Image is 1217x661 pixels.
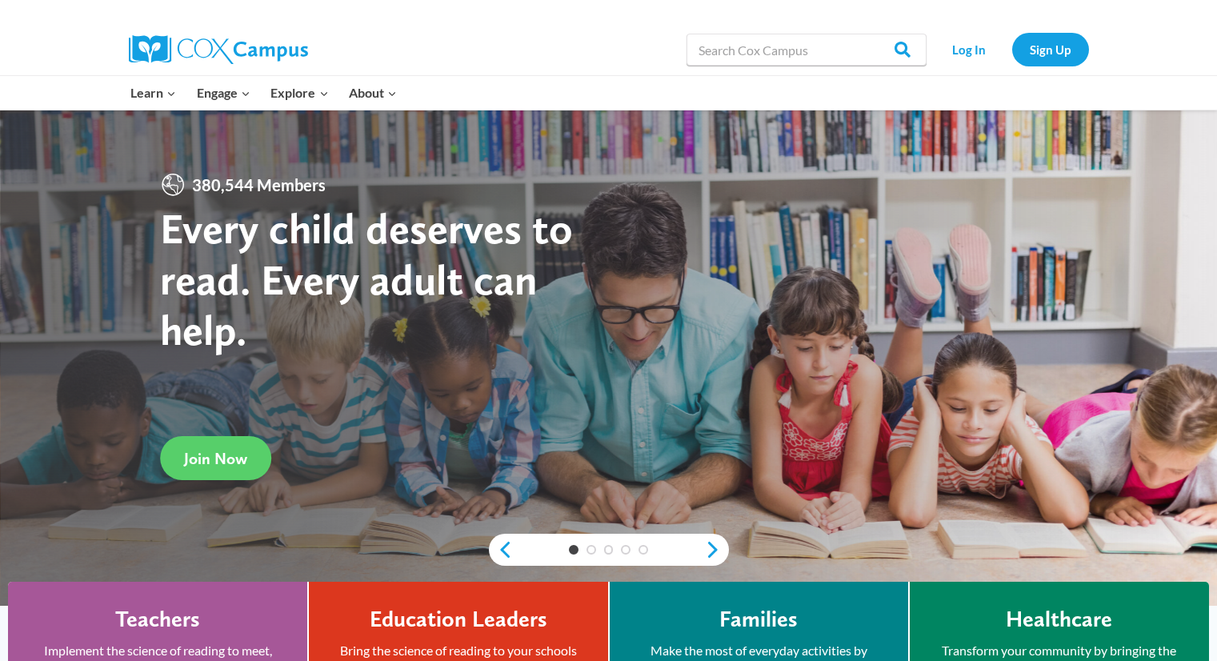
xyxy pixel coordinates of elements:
a: previous [489,540,513,559]
a: 2 [586,545,596,555]
a: 5 [639,545,648,555]
nav: Secondary Navigation [935,33,1089,66]
input: Search Cox Campus [687,34,927,66]
a: Join Now [160,436,271,480]
span: Learn [130,82,176,103]
span: Join Now [184,449,247,468]
span: About [349,82,397,103]
a: Log In [935,33,1004,66]
strong: Every child deserves to read. Every adult can help. [160,202,573,355]
nav: Primary Navigation [121,76,407,110]
img: Cox Campus [129,35,308,64]
h4: Families [719,606,798,633]
a: next [705,540,729,559]
span: 380,544 Members [186,172,332,198]
a: 3 [604,545,614,555]
h4: Education Leaders [370,606,547,633]
a: 1 [569,545,578,555]
h4: Teachers [115,606,200,633]
span: Engage [197,82,250,103]
div: content slider buttons [489,534,729,566]
span: Explore [270,82,328,103]
a: 4 [621,545,631,555]
a: Sign Up [1012,33,1089,66]
h4: Healthcare [1006,606,1112,633]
